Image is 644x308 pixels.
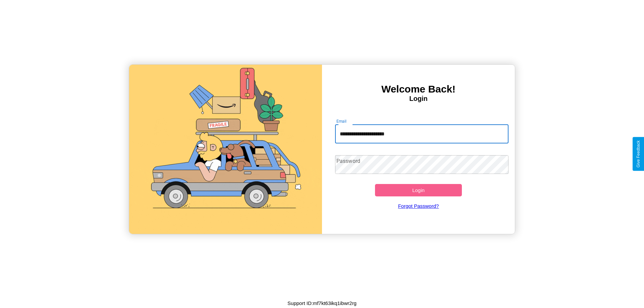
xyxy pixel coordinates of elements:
label: Email [336,118,347,124]
p: Support ID: mf7kt63ikq1ibwr2rg [287,299,357,308]
button: Login [375,184,462,196]
a: Forgot Password? [332,196,505,215]
div: Give Feedback [636,140,641,168]
h3: Welcome Back! [322,83,515,95]
img: gif [129,65,322,234]
h4: Login [322,95,515,103]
